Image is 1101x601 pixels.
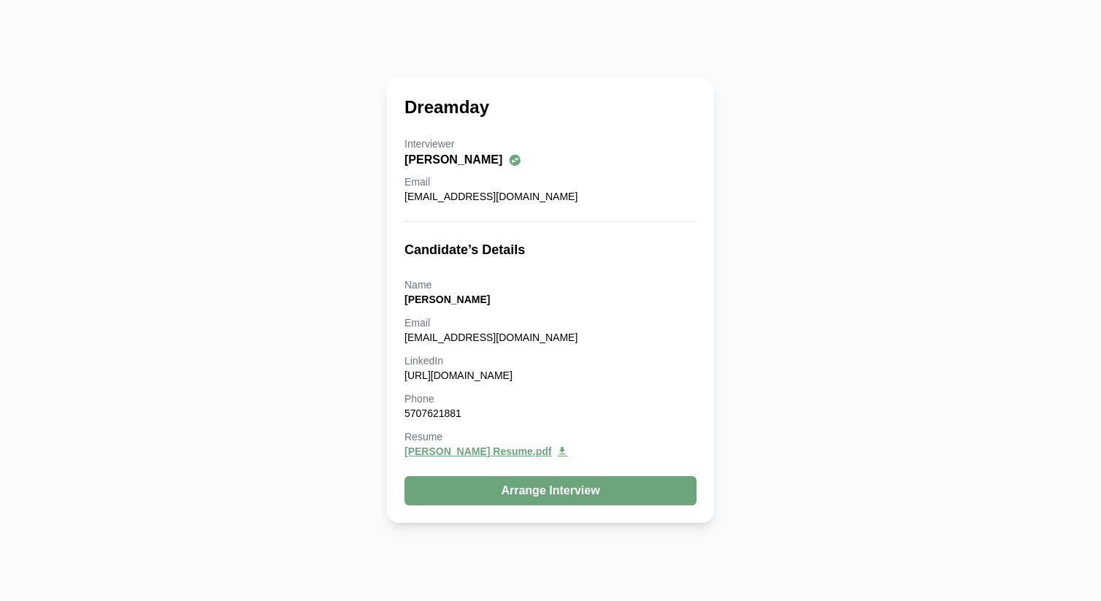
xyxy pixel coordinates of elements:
[404,96,489,119] h2: Dreamday
[404,176,430,188] span: Email
[404,444,697,459] a: [PERSON_NAME] Resume.pdf
[404,370,513,381] a: [URL][DOMAIN_NAME]
[404,391,697,406] div: Phone
[404,189,697,204] div: [EMAIL_ADDRESS][DOMAIN_NAME]
[404,353,697,368] div: LinkedIn
[404,315,697,330] div: Email
[404,137,697,151] div: Interviewer
[404,406,697,421] div: 5707621881
[404,476,697,505] button: Arrange Interview
[404,151,697,169] div: [PERSON_NAME]
[404,429,697,444] div: Resume
[404,240,697,260] h3: Candidate’s Details
[404,277,697,292] div: Name
[404,330,697,345] div: [EMAIL_ADDRESS][DOMAIN_NAME]
[404,292,697,307] div: [PERSON_NAME]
